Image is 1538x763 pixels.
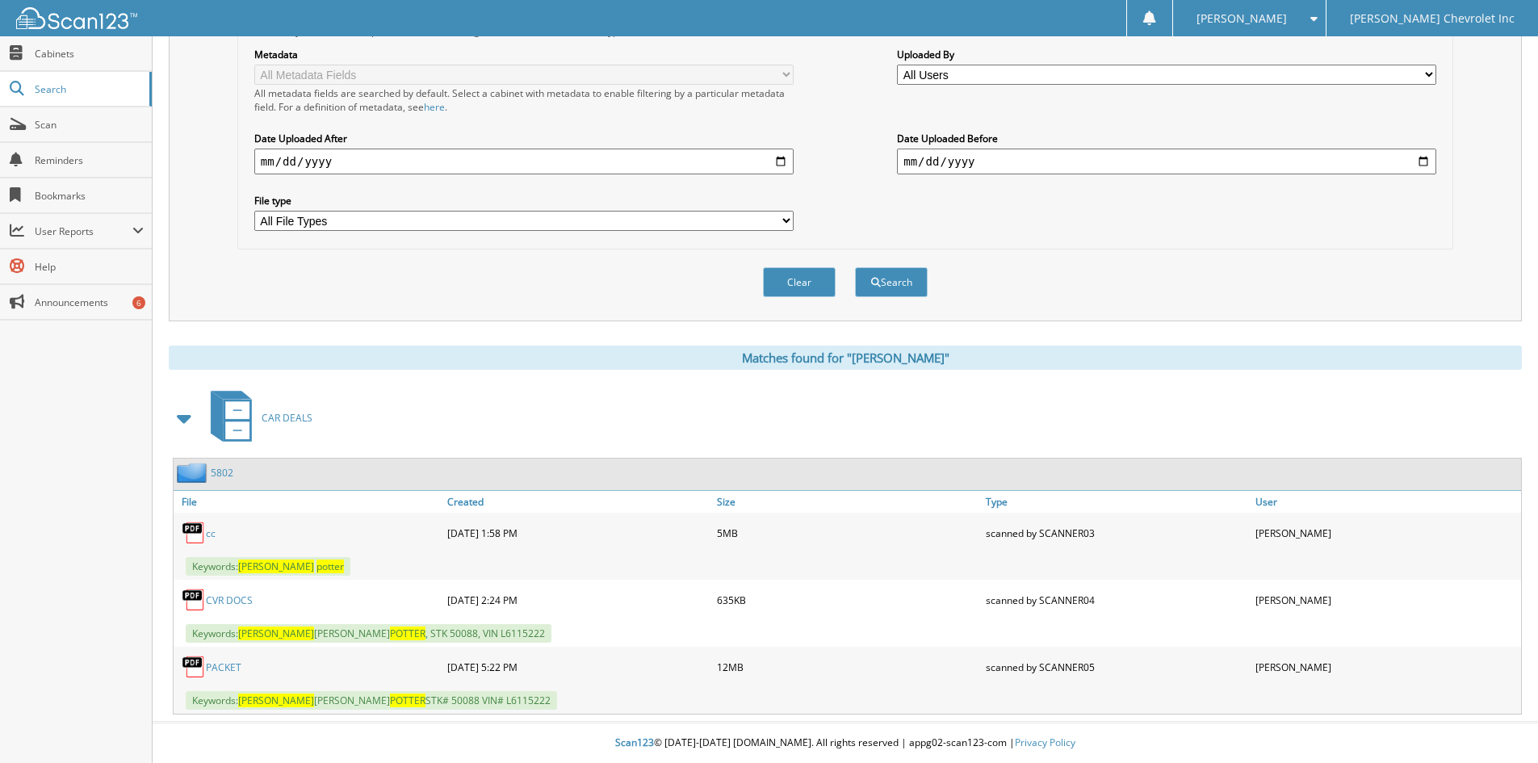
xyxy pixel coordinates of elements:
a: here [424,100,445,114]
div: scanned by SCANNER04 [982,584,1251,616]
div: 12MB [713,651,983,683]
label: Uploaded By [897,48,1436,61]
span: [PERSON_NAME] [1196,14,1287,23]
div: Matches found for "[PERSON_NAME]" [169,346,1522,370]
span: Scan123 [615,736,654,749]
div: © [DATE]-[DATE] [DOMAIN_NAME]. All rights reserved | appg02-scan123-com | [153,723,1538,763]
a: Created [443,491,713,513]
div: [DATE] 2:24 PM [443,584,713,616]
a: Privacy Policy [1015,736,1075,749]
img: PDF.png [182,655,206,679]
label: File type [254,194,794,208]
a: Type [982,491,1251,513]
div: scanned by SCANNER05 [982,651,1251,683]
span: CAR DEALS [262,411,312,425]
div: [DATE] 5:22 PM [443,651,713,683]
a: File [174,491,443,513]
span: POTTER [390,694,425,707]
a: Size [713,491,983,513]
span: Reminders [35,153,144,167]
a: CAR DEALS [201,386,312,450]
a: User [1251,491,1521,513]
div: [PERSON_NAME] [1251,651,1521,683]
img: scan123-logo-white.svg [16,7,137,29]
a: PACKET [206,660,241,674]
span: Keywords: [186,557,350,576]
div: 6 [132,296,145,309]
div: All metadata fields are searched by default. Select a cabinet with metadata to enable filtering b... [254,86,794,114]
div: scanned by SCANNER03 [982,517,1251,549]
a: 5802 [211,466,233,480]
span: Announcements [35,296,144,309]
input: end [897,149,1436,174]
span: POTTER [390,627,425,640]
span: Keywords: [PERSON_NAME] STK# 50088 VIN# L6115222 [186,691,557,710]
div: [PERSON_NAME] [1251,584,1521,616]
input: start [254,149,794,174]
label: Metadata [254,48,794,61]
a: CVR DOCS [206,593,253,607]
div: 5MB [713,517,983,549]
label: Date Uploaded Before [897,132,1436,145]
span: Cabinets [35,47,144,61]
span: Scan [35,118,144,132]
span: Bookmarks [35,189,144,203]
span: Search [35,82,141,96]
img: PDF.png [182,588,206,612]
button: Clear [763,267,836,297]
span: Keywords: [PERSON_NAME] , STK 50088, VIN L6115222 [186,624,551,643]
span: potter [316,560,344,573]
span: [PERSON_NAME] [238,560,314,573]
button: Search [855,267,928,297]
span: [PERSON_NAME] Chevrolet Inc [1350,14,1515,23]
span: Help [35,260,144,274]
span: [PERSON_NAME] [238,694,314,707]
img: folder2.png [177,463,211,483]
img: PDF.png [182,521,206,545]
div: [PERSON_NAME] [1251,517,1521,549]
div: 635KB [713,584,983,616]
span: User Reports [35,224,132,238]
label: Date Uploaded After [254,132,794,145]
div: [DATE] 1:58 PM [443,517,713,549]
a: cc [206,526,216,540]
span: [PERSON_NAME] [238,627,314,640]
